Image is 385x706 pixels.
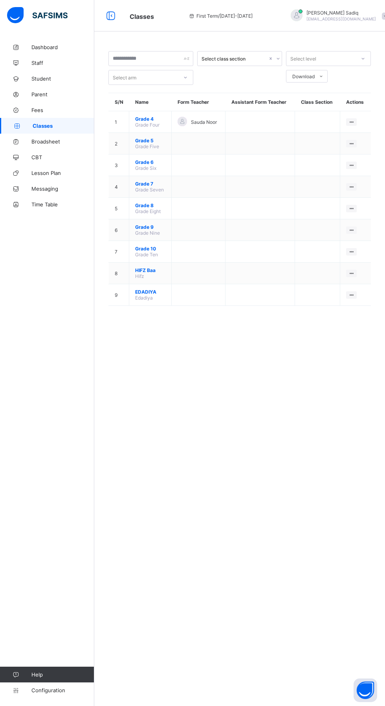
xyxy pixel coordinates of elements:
span: Grade 10 [135,246,165,252]
span: Classes [130,13,154,20]
th: Class Section [295,93,340,111]
span: Grade Six [135,165,156,171]
span: Grade 5 [135,138,165,143]
span: Help [31,671,94,678]
td: 7 [109,241,129,263]
span: Grade Ten [135,252,158,257]
span: HIFZ Baa [135,267,165,273]
th: Form Teacher [172,93,225,111]
span: Time Table [31,201,94,208]
span: Parent [31,91,94,97]
img: safsims [7,7,68,24]
span: EDADIYA [135,289,165,295]
th: Assistant Form Teacher [225,93,295,111]
button: Open asap [354,678,377,702]
td: 2 [109,133,129,154]
span: Configuration [31,687,94,693]
span: Messaging [31,186,94,192]
span: Grade 4 [135,116,165,122]
span: Grade 9 [135,224,165,230]
span: Grade 7 [135,181,165,187]
td: 3 [109,154,129,176]
span: Lesson Plan [31,170,94,176]
span: Broadsheet [31,138,94,145]
span: Staff [31,60,94,66]
span: Dashboard [31,44,94,50]
div: Select arm [113,70,136,85]
span: Fees [31,107,94,113]
span: Download [292,74,315,79]
td: 1 [109,111,129,133]
div: Select level [290,51,316,66]
span: Hifz [135,273,144,279]
span: [EMAIL_ADDRESS][DOMAIN_NAME] [306,17,376,21]
span: Grade Four [135,122,159,128]
td: 9 [109,284,129,306]
span: Edadiya [135,295,153,301]
span: Grade Nine [135,230,160,236]
td: 6 [109,219,129,241]
span: Grade 6 [135,159,165,165]
span: Grade Five [135,143,159,149]
span: Grade 8 [135,202,165,208]
td: 4 [109,176,129,198]
td: 8 [109,263,129,284]
span: Classes [33,123,94,129]
span: session/term information [189,13,253,19]
th: S/N [109,93,129,111]
span: Grade Eight [135,208,161,214]
span: Grade Seven [135,187,164,193]
span: Student [31,75,94,82]
span: Sauda Noor [191,119,217,125]
span: [PERSON_NAME] Sadiq [306,10,376,16]
td: 5 [109,198,129,219]
span: CBT [31,154,94,160]
th: Name [129,93,172,111]
div: Select class section [202,56,268,62]
th: Actions [340,93,371,111]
